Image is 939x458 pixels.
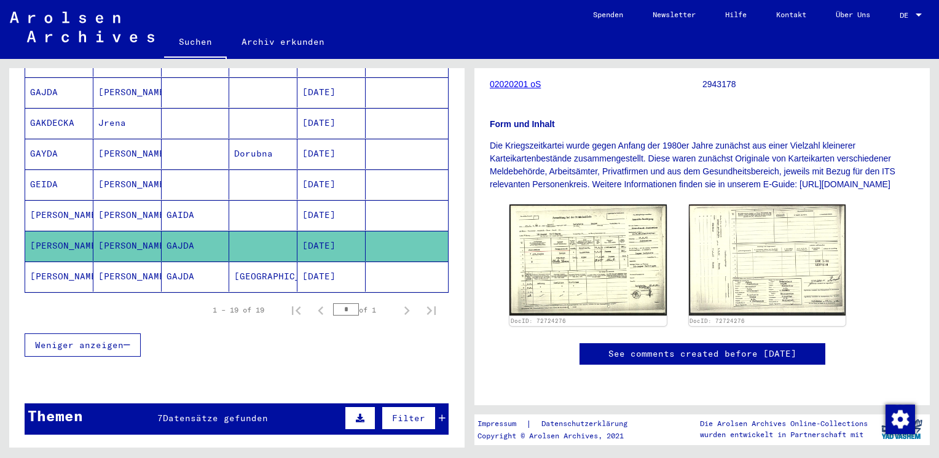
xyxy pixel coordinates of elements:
mat-cell: [PERSON_NAME] [25,231,93,261]
a: See comments created before [DATE] [608,347,796,360]
div: of 1 [333,304,395,316]
mat-cell: [PERSON_NAME] [93,200,162,230]
a: Impressum [477,417,526,430]
div: Themen [28,405,83,427]
img: Arolsen_neg.svg [10,12,154,42]
mat-cell: [DATE] [297,77,366,107]
p: 2943178 [702,78,914,91]
a: DocID: 72724276 [511,317,566,324]
p: Die Kriegszeitkartei wurde gegen Anfang der 1980er Jahre zunächst aus einer Vielzahl kleinerer Ka... [490,139,914,191]
p: wurden entwickelt in Partnerschaft mit [700,429,868,440]
button: Last page [419,298,444,322]
mat-cell: [PERSON_NAME] [25,262,93,292]
mat-cell: GAKDECKA [25,108,93,138]
mat-cell: Jrena [93,108,162,138]
mat-cell: [PERSON_NAME] [93,169,162,200]
mat-cell: [DATE] [297,139,366,169]
mat-cell: [PERSON_NAME] [93,262,162,292]
div: 1 – 19 of 19 [213,305,264,316]
button: Weniger anzeigen [25,333,141,357]
mat-cell: GAYDA [25,139,93,169]
b: Form und Inhalt [490,119,555,129]
mat-cell: [DATE] [297,108,366,138]
mat-cell: [PERSON_NAME] [93,77,162,107]
a: Archiv erkunden [227,27,339,56]
img: yv_logo.png [879,414,925,444]
mat-cell: [PERSON_NAME] [93,139,162,169]
mat-cell: GAJDA [162,231,230,261]
img: 001.jpg [509,204,667,316]
button: Filter [382,406,436,430]
mat-cell: GAJDA [25,77,93,107]
mat-cell: Dorubna [229,139,297,169]
a: Datenschutzerklärung [532,417,642,430]
img: 002.jpg [689,204,846,316]
mat-cell: [DATE] [297,200,366,230]
mat-cell: [PERSON_NAME] [93,231,162,261]
a: Suchen [164,27,227,59]
mat-cell: GEIDA [25,169,93,200]
span: Weniger anzeigen [35,340,124,351]
span: 7 [157,413,163,424]
span: Datensätze gefunden [163,413,268,424]
mat-cell: [GEOGRAPHIC_DATA] [229,262,297,292]
span: Filter [392,413,425,424]
button: Previous page [308,298,333,322]
mat-cell: [DATE] [297,262,366,292]
mat-cell: [DATE] [297,169,366,200]
button: First page [284,298,308,322]
a: DocID: 72724276 [690,317,745,324]
a: 02020201 oS [490,79,541,89]
mat-cell: [PERSON_NAME] [25,200,93,230]
img: Zustimmung ändern [886,405,915,434]
p: Copyright © Arolsen Archives, 2021 [477,430,642,441]
button: Next page [395,298,419,322]
mat-cell: GAIDA [162,200,230,230]
div: | [477,417,642,430]
span: DE [900,11,913,20]
mat-cell: GAJDA [162,262,230,292]
p: Die Arolsen Archives Online-Collections [700,418,868,429]
div: Zustimmung ändern [885,404,914,433]
mat-cell: [DATE] [297,231,366,261]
